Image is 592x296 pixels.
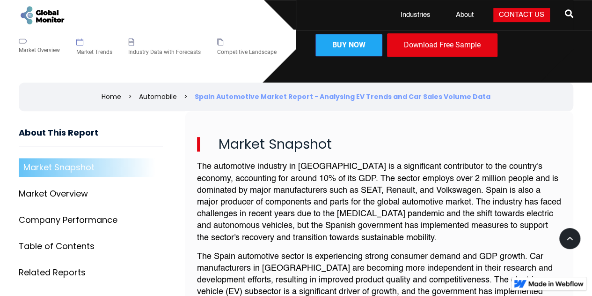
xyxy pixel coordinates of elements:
a: Automobile [139,92,177,101]
a: Industries [395,10,436,20]
div: Company Performance [19,215,117,225]
a: Table of Contents [19,237,163,256]
a: Company Performance [19,211,163,229]
a: Related Reports [19,263,163,282]
div: Market Snapshot [23,163,95,172]
a: Market Overview [19,184,163,203]
div: > [128,92,132,101]
h2: Market Snapshot [197,137,562,152]
span:  [565,7,573,20]
h3: About This Report [19,128,163,147]
div: > [184,92,188,101]
div: Market Trends [76,47,112,57]
a: home [19,5,66,26]
a: Contact Us [493,8,550,22]
a: Home [102,92,121,101]
a: Buy now [315,34,382,56]
div: Industry Data with Forecasts [128,47,201,57]
a: Market Snapshot [19,158,163,177]
div: Download Free Sample [387,33,497,57]
p: The automotive industry in [GEOGRAPHIC_DATA] is a significant contributor to the country's econom... [197,161,562,243]
div: Related Reports [19,268,86,277]
img: Made in Webflow [528,281,584,287]
div: Competitive Landscape [217,47,277,57]
div: Market Overview [19,189,88,198]
a: About [450,10,479,20]
a:  [565,6,573,24]
div: Spain Automotive Market Report - Analysing EV Trends and Car Sales Volume Data [195,92,490,101]
div: Table of Contents [19,242,95,251]
div: Market Overview [19,46,60,55]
